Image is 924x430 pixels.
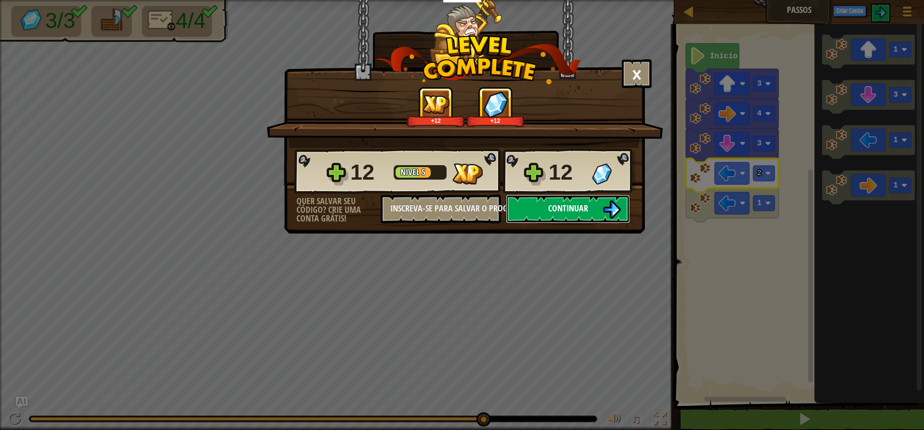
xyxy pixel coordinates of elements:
[452,163,483,184] img: XP Ganho
[350,157,388,188] div: 12
[409,117,463,124] div: +12
[592,163,612,184] img: Gemas Ganhas
[622,59,652,88] button: ×
[468,117,523,124] div: +12
[422,166,425,178] span: 5
[483,91,508,117] img: Gemas Ganhas
[400,166,422,178] span: Nível
[603,200,621,219] img: Continuar
[549,157,586,188] div: 12
[381,195,501,223] button: Inscreva-se para salvar o progresso
[548,202,588,214] span: Continuar
[375,36,581,84] img: level_complete.png
[296,197,381,223] div: Quer salvar seu código? Crie uma conta grátis!
[506,195,630,223] button: Continuar
[423,95,449,114] img: XP Ganho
